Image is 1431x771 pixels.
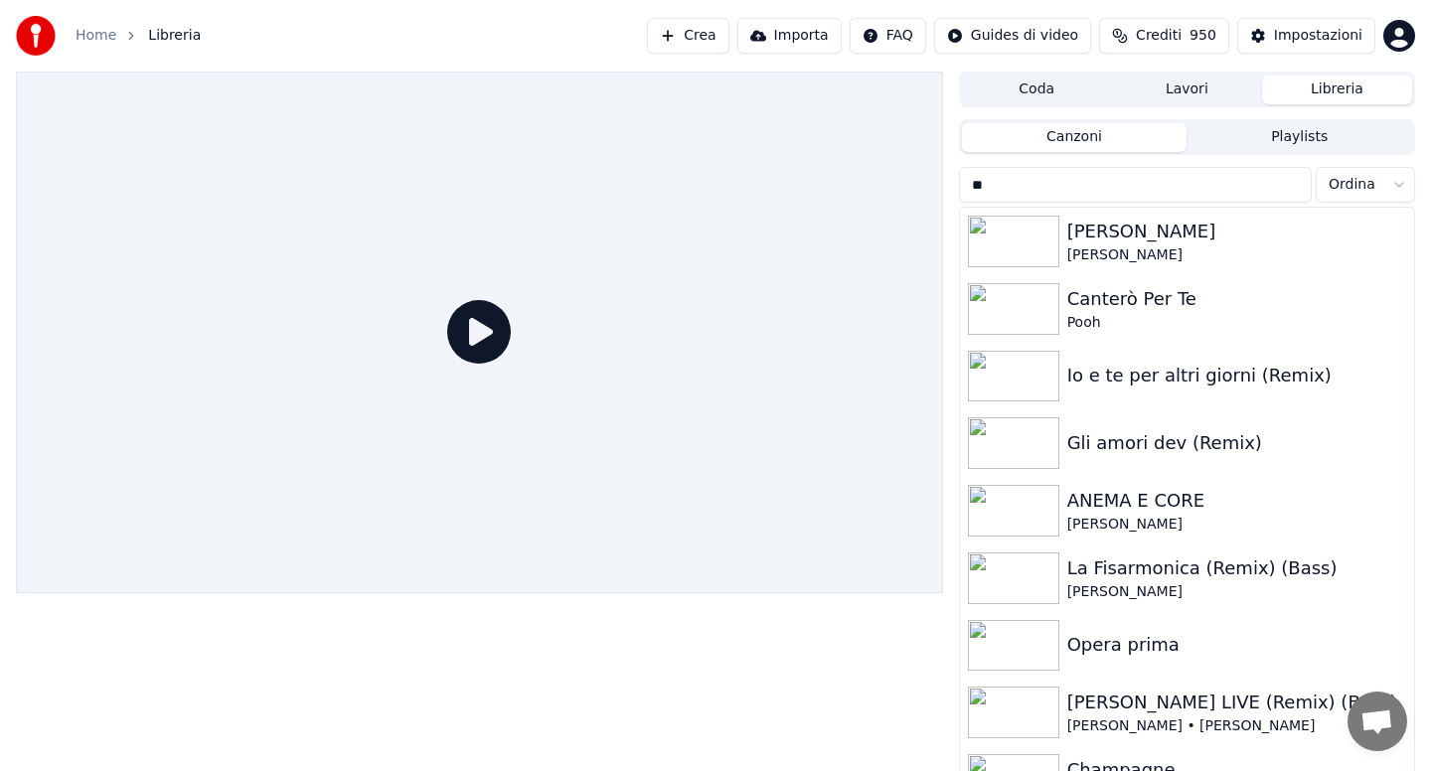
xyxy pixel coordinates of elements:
[1067,313,1406,333] div: Pooh
[1067,689,1406,716] div: [PERSON_NAME] LIVE (Remix) (Bass)
[1067,515,1406,535] div: [PERSON_NAME]
[1237,18,1375,54] button: Impostazioni
[1067,362,1406,389] div: Io e te per altri giorni (Remix)
[1067,716,1406,736] div: [PERSON_NAME] • [PERSON_NAME]
[934,18,1091,54] button: Guides di video
[76,26,201,46] nav: breadcrumb
[737,18,842,54] button: Importa
[1262,76,1412,104] button: Libreria
[1067,554,1406,582] div: La Fisarmonica (Remix) (Bass)
[1112,76,1262,104] button: Lavori
[1190,26,1216,46] span: 950
[1067,218,1406,245] div: [PERSON_NAME]
[1348,692,1407,751] div: Aprire la chat
[1329,175,1375,195] span: Ordina
[148,26,201,46] span: Libreria
[1187,123,1412,152] button: Playlists
[1067,285,1406,313] div: Canterò Per Te
[1067,631,1406,659] div: Opera prima
[1099,18,1229,54] button: Crediti950
[1067,487,1406,515] div: ANEMA E CORE
[76,26,116,46] a: Home
[1067,245,1406,265] div: [PERSON_NAME]
[1067,429,1406,457] div: Gli amori dev (Remix)
[1067,582,1406,602] div: [PERSON_NAME]
[1136,26,1182,46] span: Crediti
[1274,26,1362,46] div: Impostazioni
[962,123,1188,152] button: Canzoni
[962,76,1112,104] button: Coda
[850,18,926,54] button: FAQ
[647,18,728,54] button: Crea
[16,16,56,56] img: youka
